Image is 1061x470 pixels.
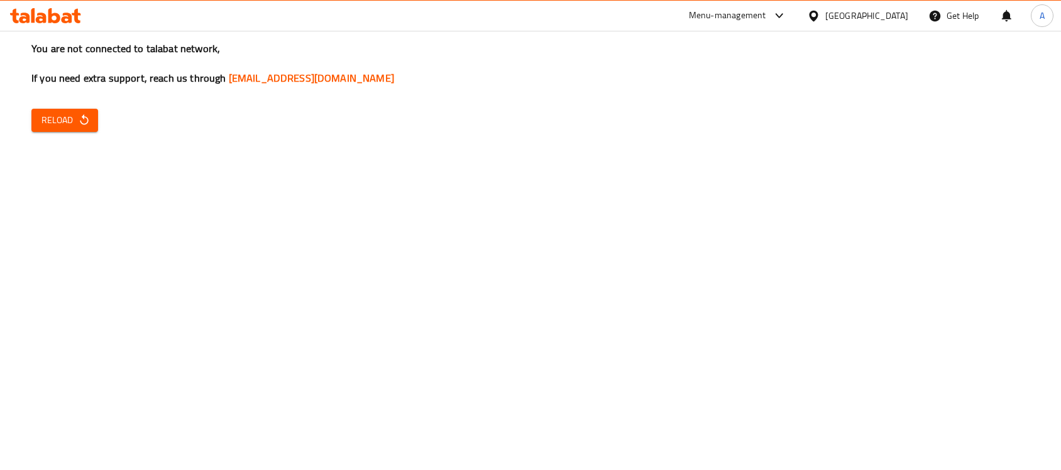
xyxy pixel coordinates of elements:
[825,9,908,23] div: [GEOGRAPHIC_DATA]
[229,68,394,87] a: [EMAIL_ADDRESS][DOMAIN_NAME]
[31,41,1030,85] h3: You are not connected to talabat network, If you need extra support, reach us through
[689,8,766,23] div: Menu-management
[41,112,88,128] span: Reload
[1040,9,1045,23] span: A
[31,109,98,132] button: Reload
